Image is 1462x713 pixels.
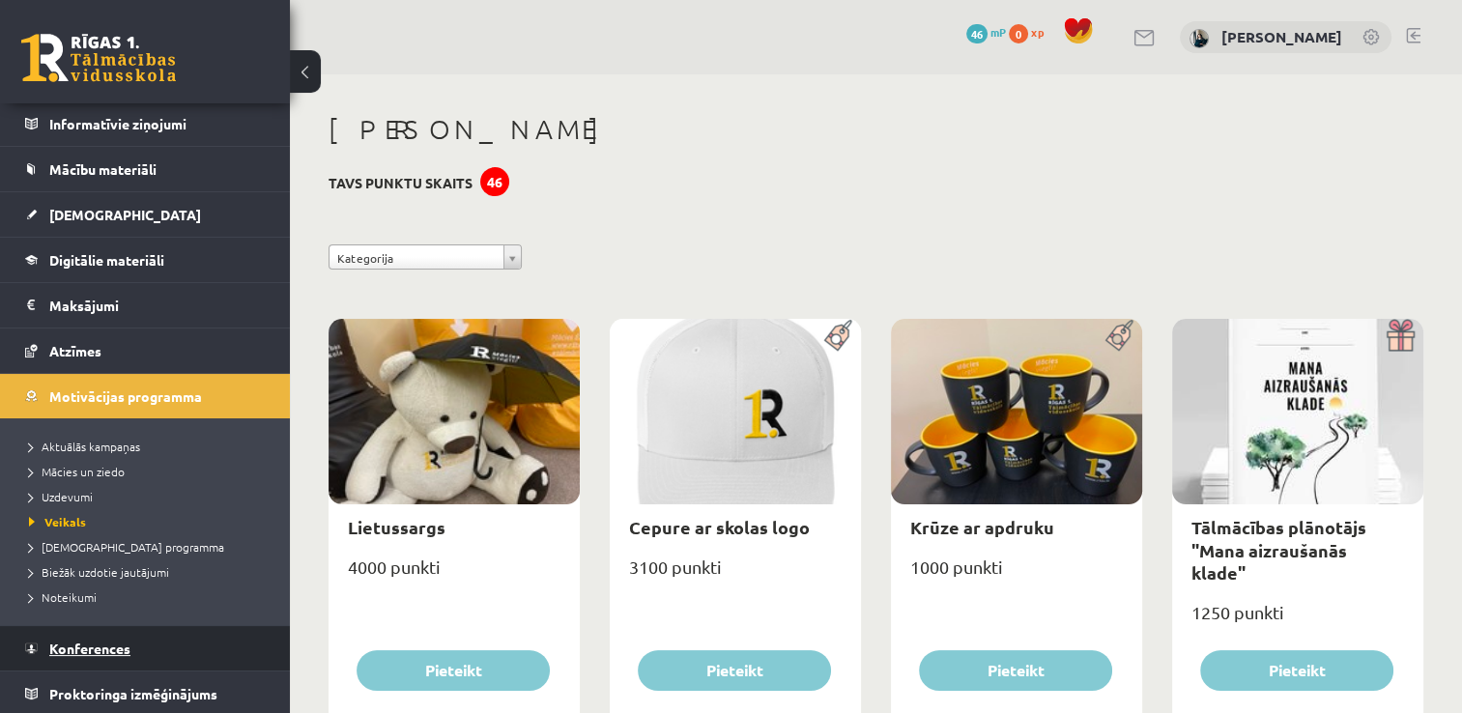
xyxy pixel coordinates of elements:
a: Veikals [29,513,271,530]
img: Populāra prece [1099,319,1142,352]
a: Biežāk uzdotie jautājumi [29,563,271,581]
div: 1000 punkti [891,551,1142,599]
span: Uzdevumi [29,489,93,504]
a: Digitālie materiāli [25,238,266,282]
span: Kategorija [337,245,496,271]
img: Megija Simsone [1190,29,1209,48]
span: Proktoringa izmēģinājums [49,685,217,702]
a: 0 xp [1009,24,1053,40]
legend: Informatīvie ziņojumi [49,101,266,146]
a: [PERSON_NAME] [1221,27,1342,46]
h1: [PERSON_NAME] [329,113,1423,146]
span: xp [1031,24,1044,40]
a: Uzdevumi [29,488,271,505]
div: 3100 punkti [610,551,861,599]
a: Konferences [25,626,266,670]
h3: Tavs punktu skaits [329,175,473,191]
a: 46 mP [966,24,1006,40]
a: Lietussargs [348,516,445,538]
a: Krūze ar apdruku [910,516,1054,538]
a: Atzīmes [25,328,266,373]
span: mP [990,24,1006,40]
span: Mācies un ziedo [29,464,125,479]
a: Informatīvie ziņojumi [25,101,266,146]
span: Mācību materiāli [49,160,157,178]
span: Aktuālās kampaņas [29,439,140,454]
button: Pieteikt [919,650,1112,691]
span: [DEMOGRAPHIC_DATA] [49,206,201,223]
a: Maksājumi [25,283,266,328]
legend: Maksājumi [49,283,266,328]
div: 46 [480,167,509,196]
a: Noteikumi [29,588,271,606]
a: Tālmācības plānotājs "Mana aizraušanās klade" [1191,516,1366,584]
span: Digitālie materiāli [49,251,164,269]
button: Pieteikt [357,650,550,691]
button: Pieteikt [1200,650,1393,691]
span: Biežāk uzdotie jautājumi [29,564,169,580]
img: Populāra prece [817,319,861,352]
span: Konferences [49,640,130,657]
span: Motivācijas programma [49,387,202,405]
a: Aktuālās kampaņas [29,438,271,455]
a: [DEMOGRAPHIC_DATA] [25,192,266,237]
span: [DEMOGRAPHIC_DATA] programma [29,539,224,555]
span: Noteikumi [29,589,97,605]
a: Rīgas 1. Tālmācības vidusskola [21,34,176,82]
a: Motivācijas programma [25,374,266,418]
span: Veikals [29,514,86,529]
span: 0 [1009,24,1028,43]
a: Mācību materiāli [25,147,266,191]
img: Dāvana ar pārsteigumu [1380,319,1423,352]
div: 4000 punkti [329,551,580,599]
span: Atzīmes [49,342,101,359]
span: 46 [966,24,988,43]
a: Kategorija [329,244,522,270]
div: 1250 punkti [1172,596,1423,644]
a: Cepure ar skolas logo [629,516,810,538]
a: Mācies un ziedo [29,463,271,480]
button: Pieteikt [638,650,831,691]
a: [DEMOGRAPHIC_DATA] programma [29,538,271,556]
